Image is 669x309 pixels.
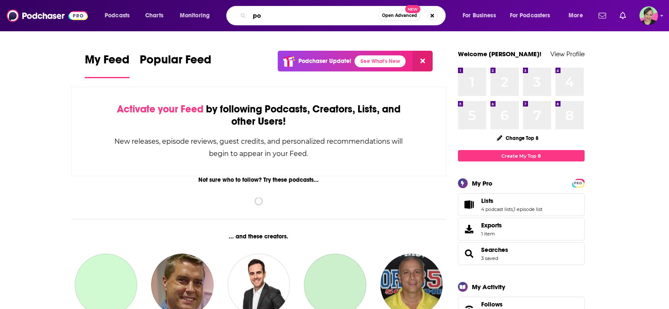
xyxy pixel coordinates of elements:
[550,50,585,58] a: View Profile
[573,180,583,186] span: PRO
[563,9,593,22] button: open menu
[114,135,404,160] div: New releases, episode reviews, guest credits, and personalized recommendations will begin to appe...
[378,11,421,21] button: Open AdvancedNew
[639,6,658,25] button: Show profile menu
[461,199,478,211] a: Lists
[180,10,210,22] span: Monitoring
[85,52,130,72] span: My Feed
[463,10,496,22] span: For Business
[457,9,506,22] button: open menu
[71,176,447,183] div: Not sure who to follow? Try these podcasts...
[472,179,493,187] div: My Pro
[249,9,378,22] input: Search podcasts, credits, & more...
[458,218,585,241] a: Exports
[472,283,505,291] div: My Activity
[573,180,583,186] a: PRO
[298,57,351,65] p: Podchaser Update!
[514,206,542,212] a: 1 episode list
[481,221,502,229] span: Exports
[140,52,211,72] span: Popular Feed
[99,9,141,22] button: open menu
[105,10,130,22] span: Podcasts
[458,50,542,58] a: Welcome [PERSON_NAME]!
[71,233,447,240] div: ... and these creators.
[616,8,629,23] a: Show notifications dropdown
[492,133,544,143] button: Change Top 8
[481,246,508,254] a: Searches
[145,10,163,22] span: Charts
[461,248,478,260] a: Searches
[639,6,658,25] span: Logged in as LizDVictoryBelt
[513,206,514,212] span: ,
[382,14,417,18] span: Open Advanced
[569,10,583,22] span: More
[174,9,221,22] button: open menu
[481,197,542,205] a: Lists
[234,6,454,25] div: Search podcasts, credits, & more...
[458,193,585,216] span: Lists
[405,5,420,13] span: New
[7,8,88,24] img: Podchaser - Follow, Share and Rate Podcasts
[510,10,550,22] span: For Podcasters
[458,242,585,265] span: Searches
[461,223,478,235] span: Exports
[481,197,493,205] span: Lists
[639,6,658,25] img: User Profile
[117,103,203,115] span: Activate your Feed
[504,9,563,22] button: open menu
[114,103,404,128] div: by following Podcasts, Creators, Lists, and other Users!
[595,8,609,23] a: Show notifications dropdown
[85,52,130,78] a: My Feed
[355,55,406,67] a: See What's New
[481,255,498,261] a: 3 saved
[458,150,585,161] a: Create My Top 8
[481,301,559,308] a: Follows
[481,301,503,308] span: Follows
[140,52,211,78] a: Popular Feed
[481,206,513,212] a: 4 podcast lists
[140,9,168,22] a: Charts
[481,231,502,237] span: 1 item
